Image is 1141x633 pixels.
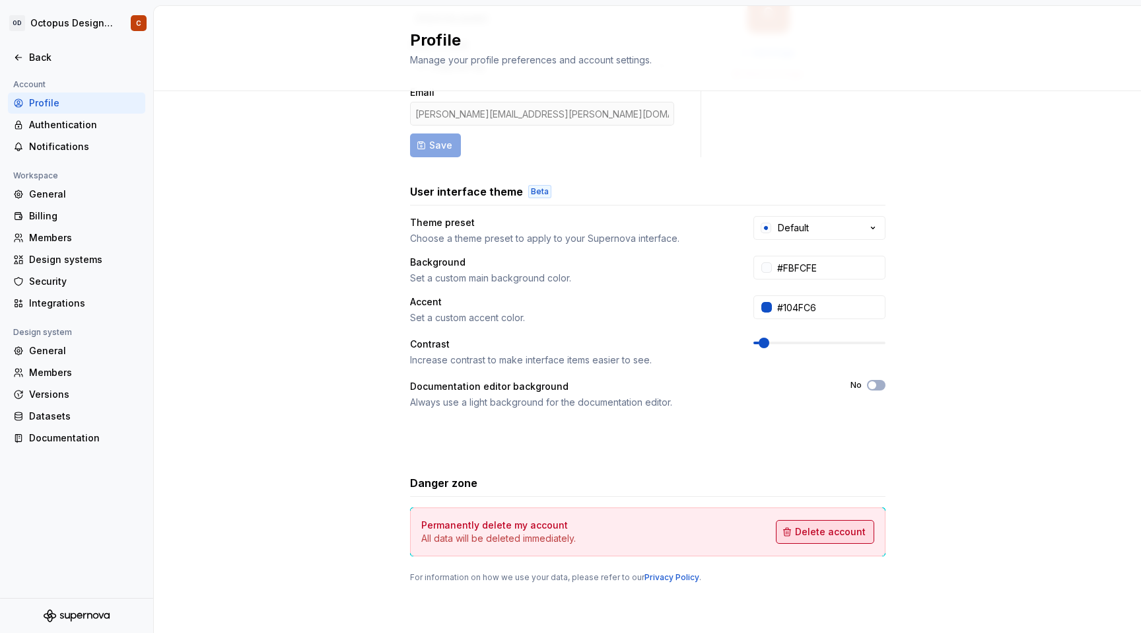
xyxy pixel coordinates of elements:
[753,216,885,240] button: Default
[776,520,874,544] button: Delete account
[410,396,827,409] div: Always use a light background for the documentation editor.
[8,384,145,405] a: Versions
[8,249,145,270] a: Design systems
[410,86,434,99] label: Email
[8,184,145,205] a: General
[30,17,115,30] div: Octopus Design System
[410,256,730,269] div: Background
[8,77,51,93] div: Account
[8,114,145,135] a: Authentication
[410,295,730,309] div: Accent
[421,532,576,545] p: All data will be deleted immediately.
[9,15,25,31] div: OD
[8,362,145,383] a: Members
[772,256,885,279] input: #FFFFFF
[29,275,140,288] div: Security
[410,216,730,229] div: Theme preset
[8,47,145,68] a: Back
[8,168,63,184] div: Workspace
[29,96,140,110] div: Profile
[29,431,140,445] div: Documentation
[3,9,151,38] button: ODOctopus Design SystemC
[29,140,140,153] div: Notifications
[29,231,140,244] div: Members
[8,227,145,248] a: Members
[528,185,551,198] div: Beta
[29,366,140,379] div: Members
[8,93,145,114] a: Profile
[410,338,730,351] div: Contrast
[8,324,77,340] div: Design system
[8,136,145,157] a: Notifications
[29,188,140,201] div: General
[8,205,145,227] a: Billing
[29,388,140,401] div: Versions
[44,609,110,622] svg: Supernova Logo
[29,297,140,310] div: Integrations
[29,209,140,223] div: Billing
[8,340,145,361] a: General
[410,184,523,200] h3: User interface theme
[410,272,730,285] div: Set a custom main background color.
[421,519,568,532] h4: Permanently delete my account
[8,406,145,427] a: Datasets
[29,51,140,64] div: Back
[795,525,866,539] span: Delete account
[410,572,885,583] div: For information on how we use your data, please refer to our .
[8,293,145,314] a: Integrations
[772,295,885,319] input: #104FC6
[644,572,699,582] a: Privacy Policy
[410,475,477,491] h3: Danger zone
[778,221,809,235] div: Default
[410,354,730,367] div: Increase contrast to make interface items easier to see.
[29,118,140,131] div: Authentication
[8,271,145,292] a: Security
[410,232,730,245] div: Choose a theme preset to apply to your Supernova interface.
[410,30,870,51] h2: Profile
[850,380,862,391] label: No
[410,311,730,324] div: Set a custom accent color.
[8,428,145,449] a: Documentation
[29,253,140,266] div: Design systems
[410,54,652,65] span: Manage your profile preferences and account settings.
[136,18,141,28] div: C
[29,344,140,357] div: General
[29,410,140,423] div: Datasets
[410,380,827,393] div: Documentation editor background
